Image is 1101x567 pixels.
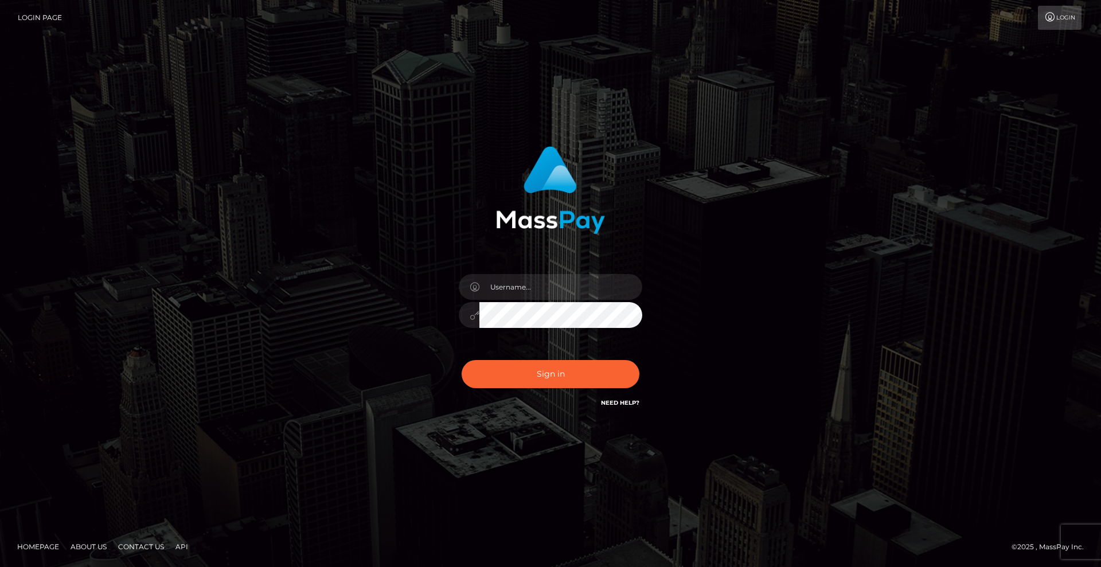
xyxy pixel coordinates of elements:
[13,538,64,556] a: Homepage
[114,538,169,556] a: Contact Us
[171,538,193,556] a: API
[601,399,639,406] a: Need Help?
[479,274,642,300] input: Username...
[1012,541,1092,553] div: © 2025 , MassPay Inc.
[496,146,605,234] img: MassPay Login
[66,538,111,556] a: About Us
[1038,6,1082,30] a: Login
[462,360,639,388] button: Sign in
[18,6,62,30] a: Login Page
